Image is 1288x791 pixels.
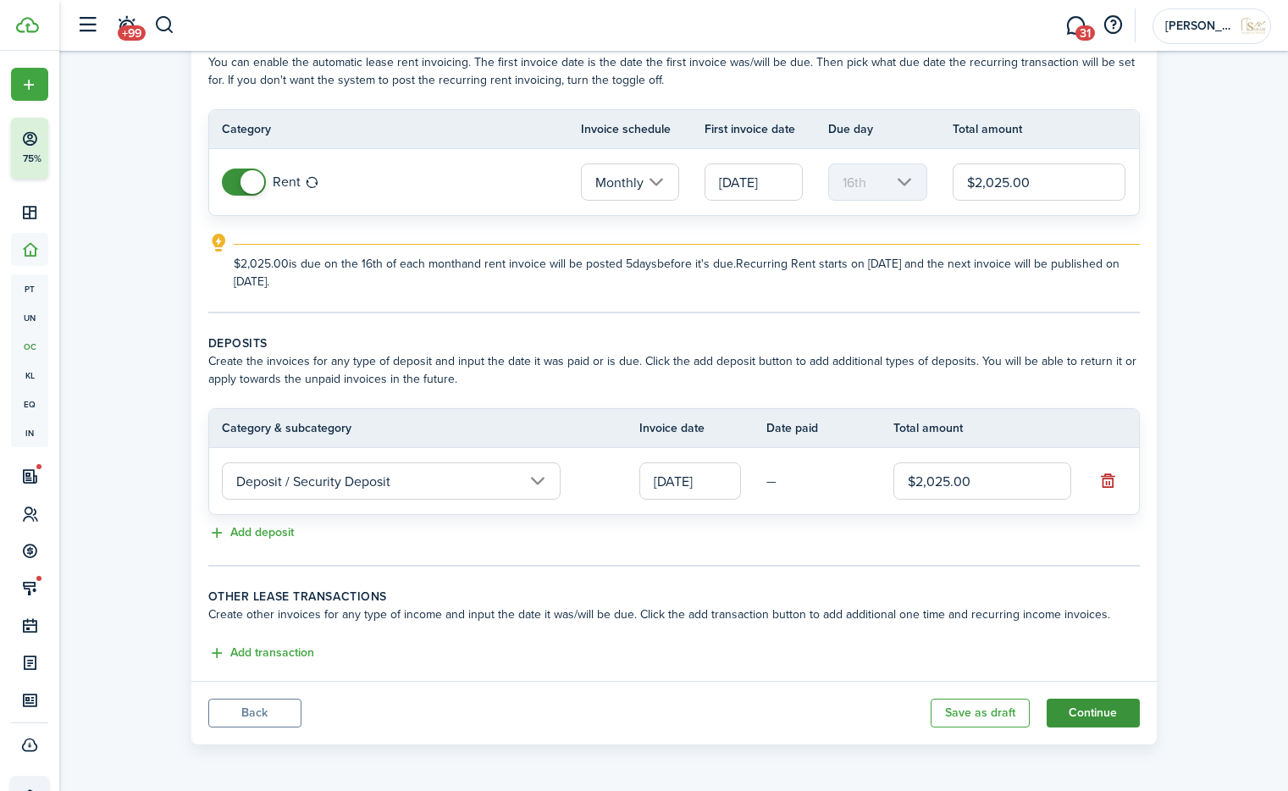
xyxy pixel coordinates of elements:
[766,419,893,437] th: Date paid
[639,419,766,437] th: Invoice date
[208,53,1140,89] wizard-step-header-description: You can enable the automatic lease rent invoicing. The first invoice date is the date the first i...
[828,120,952,138] th: Due day
[953,120,1139,138] th: Total amount
[208,352,1140,388] wizard-step-header-description: Create the invoices for any type of deposit and input the date it was paid or is due. Click the a...
[16,17,39,33] img: TenantCloud
[931,699,1030,727] button: Save as draft
[209,419,639,437] th: Category & subcategory
[71,9,103,41] button: Open sidebar
[208,335,1140,352] wizard-step-header-title: Deposits
[893,419,1097,437] th: Total amount
[11,332,48,361] a: oc
[209,120,581,138] th: Category
[1047,699,1140,727] button: Continue
[11,418,48,447] a: in
[11,303,48,332] a: un
[11,390,48,418] a: eq
[705,163,803,201] input: mm/dd/yyyy
[234,255,1140,290] explanation-description: $2,025.00 is due on the 16th of each month and rent invoice will be posted 5 days before it's due...
[11,118,152,179] button: 75%
[208,233,229,253] i: outline
[21,152,42,166] p: 75%
[208,699,301,727] button: Back
[1165,20,1233,32] span: SARAH REAL ESTATE GROUP LLC
[11,274,48,303] a: pt
[705,120,828,138] th: First invoice date
[1098,11,1127,40] button: Open resource center
[953,163,1126,201] input: 0.00
[1075,25,1095,41] span: 31
[208,606,1140,623] wizard-step-header-description: Create other invoices for any type of income and input the date it was/will be due. Click the add...
[766,468,893,495] td: —
[11,361,48,390] a: kl
[208,588,1140,606] wizard-step-header-title: Other lease transactions
[1059,4,1092,47] a: Messaging
[110,4,142,47] a: Notifications
[581,120,705,138] th: Invoice schedule
[639,462,741,500] input: mm/dd/yyyy
[893,462,1071,500] input: 0.00
[118,25,146,41] span: +99
[154,11,175,40] button: Search
[1240,13,1267,40] img: SARAH REAL ESTATE GROUP LLC
[1097,469,1120,493] button: Remove deposit
[208,644,314,663] button: Add transaction
[11,68,48,101] button: Open menu
[208,523,294,543] button: Add deposit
